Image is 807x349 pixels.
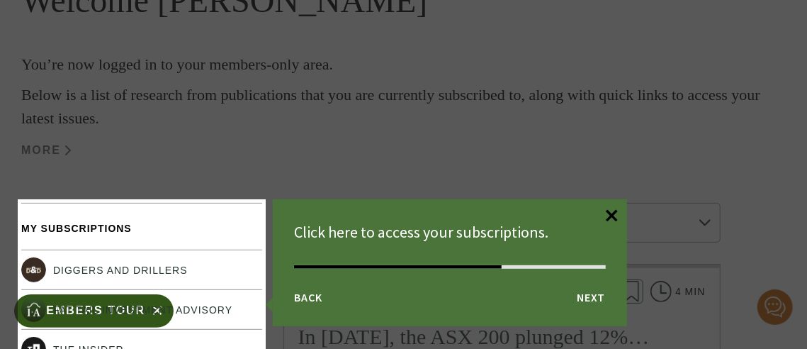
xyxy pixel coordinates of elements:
a: Diggers and Drillers [53,264,188,277]
a: × [598,210,627,220]
a: Fat Tail Investment Advisory [53,304,232,316]
a: Back [294,290,322,305]
div: Click here to access your subscriptions. [273,199,627,265]
a: Next [577,290,606,305]
span: My Subscriptions [21,223,132,234]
